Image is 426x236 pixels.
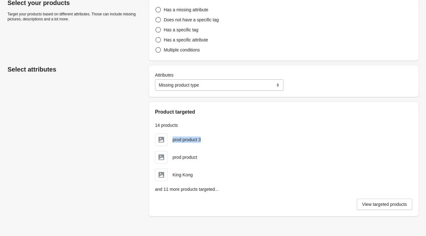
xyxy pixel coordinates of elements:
p: Target your products based on different attributes. Those can include missing pictures, descripti... [8,12,143,22]
span: Has a missing attribute [164,7,208,12]
span: prod product 3 [173,137,201,142]
span: View targeted products [362,202,407,207]
span: Has a specific tag [164,27,199,32]
span: Has a specific attribute [164,37,208,42]
span: Does not have a specific tag [164,17,219,22]
span: King Kong [173,172,193,177]
button: View targeted products [357,199,412,210]
span: Attributes [155,72,174,78]
span: prod product [173,155,197,160]
p: 14 products [155,122,412,128]
span: Multiple conditions [164,47,200,52]
h2: Product targeted [155,108,412,116]
p: Select attributes [8,66,143,73]
p: and 11 more products targeted... [155,186,412,192]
